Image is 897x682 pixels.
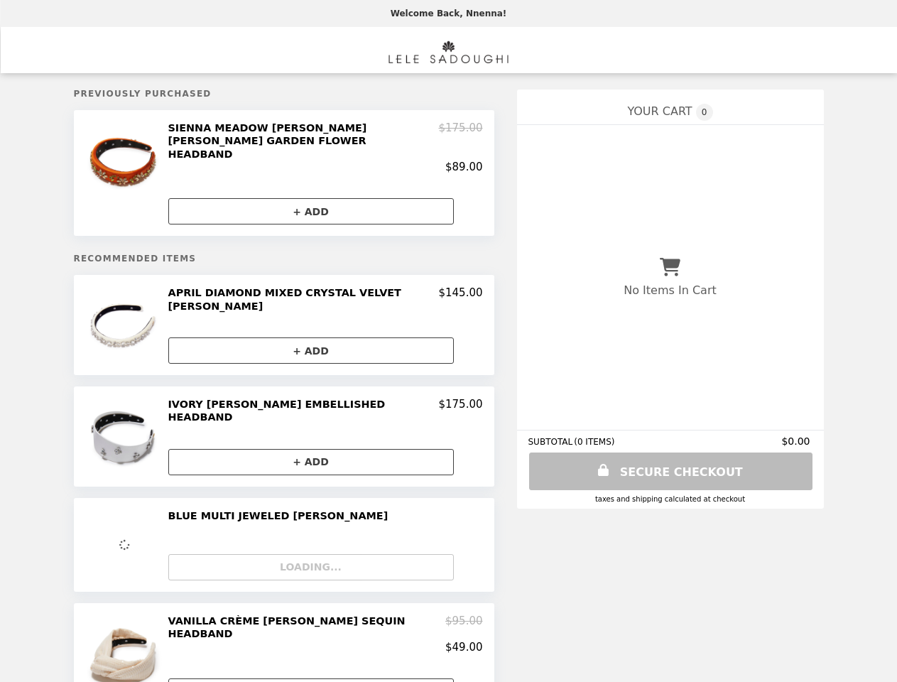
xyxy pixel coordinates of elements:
[391,9,507,18] p: Welcome Back, Nnenna!
[624,283,716,297] p: No Items In Cart
[627,104,692,118] span: YOUR CART
[168,121,439,161] h2: SIENNA MEADOW [PERSON_NAME] [PERSON_NAME] GARDEN FLOWER HEADBAND
[85,286,165,364] img: APRIL DIAMOND MIXED CRYSTAL VELVET GIGI HEADBAND
[445,641,483,654] p: $49.00
[438,286,482,313] p: $145.00
[168,615,446,641] h2: VANILLA CRÈME [PERSON_NAME] SEQUIN HEADBAND
[528,495,812,503] div: Taxes and Shipping calculated at checkout
[85,398,165,475] img: IVORY BRIGITTE VINE EMBELLISHED HEADBAND
[696,104,713,121] span: 0
[389,36,509,65] img: Brand Logo
[168,337,454,364] button: + ADD
[438,121,482,161] p: $175.00
[528,437,575,447] span: SUBTOTAL
[574,437,614,447] span: ( 0 ITEMS )
[168,509,394,522] h2: BLUE MULTI JEWELED [PERSON_NAME]
[168,198,454,224] button: + ADD
[168,286,439,313] h2: APRIL DIAMOND MIXED CRYSTAL VELVET [PERSON_NAME]
[74,254,494,264] h5: Recommended Items
[438,398,482,424] p: $175.00
[83,121,166,201] img: SIENNA MEADOW ALICE CRYSTAL GARDEN FLOWER HEADBAND
[781,435,812,447] span: $0.00
[74,89,494,99] h5: Previously Purchased
[445,615,483,641] p: $95.00
[168,398,439,424] h2: IVORY [PERSON_NAME] EMBELLISHED HEADBAND
[445,161,483,173] p: $89.00
[168,449,454,475] button: + ADD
